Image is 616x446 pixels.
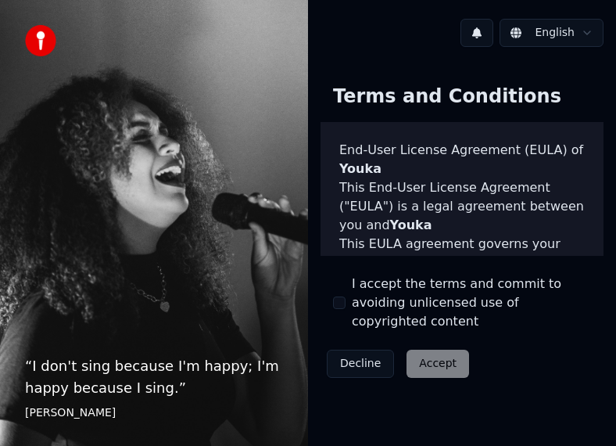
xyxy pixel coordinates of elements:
p: This End-User License Agreement ("EULA") is a legal agreement between you and [339,178,585,235]
p: This EULA agreement governs your acquisition and use of our software ("Software") directly from o... [339,235,585,347]
h3: End-User License Agreement (EULA) of [339,141,585,178]
div: Terms and Conditions [321,72,574,122]
img: youka [25,25,56,56]
button: Decline [327,350,394,378]
span: Youka [390,218,432,232]
label: I accept the terms and commit to avoiding unlicensed use of copyrighted content [352,275,591,331]
span: Youka [339,161,381,176]
p: “ I don't sing because I'm happy; I'm happy because I sing. ” [25,355,283,399]
footer: [PERSON_NAME] [25,405,283,421]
